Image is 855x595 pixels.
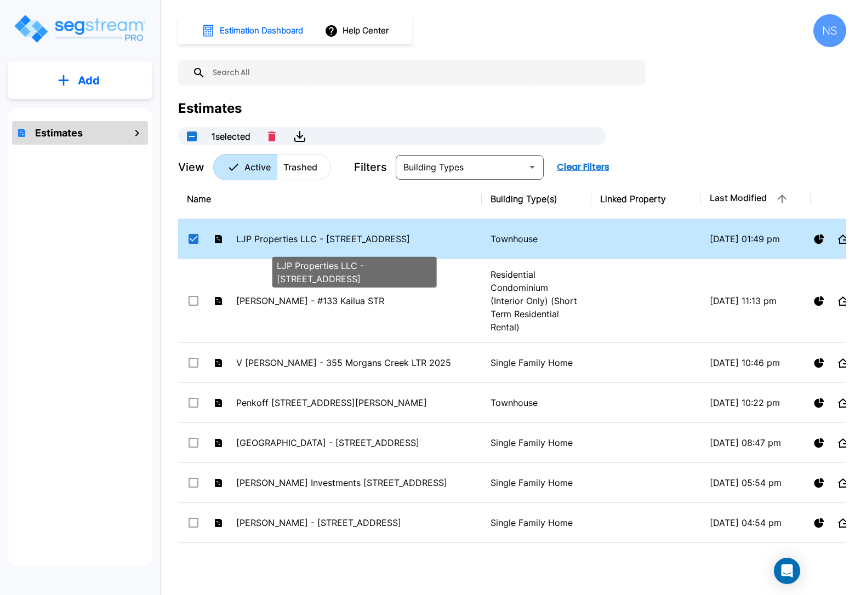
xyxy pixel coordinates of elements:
[236,294,473,307] p: [PERSON_NAME] - #133 Kailua STR
[810,473,829,493] button: Show Ranges
[710,294,802,307] p: [DATE] 11:13 pm
[213,154,277,180] button: Active
[591,179,701,219] th: Linked Property
[491,396,583,409] p: Townhouse
[283,161,317,174] p: Trashed
[710,516,802,529] p: [DATE] 04:54 pm
[491,356,583,369] p: Single Family Home
[236,476,473,489] p: [PERSON_NAME] Investments [STREET_ADDRESS]
[491,476,583,489] p: Single Family Home
[833,394,854,412] button: Open New Tab
[525,159,540,175] button: Open
[810,513,829,533] button: Show Ranges
[833,292,854,310] button: Open New Tab
[35,125,83,140] h1: Estimates
[710,396,802,409] p: [DATE] 10:22 pm
[810,230,829,249] button: Show Ranges
[289,125,311,147] button: Download
[277,259,432,285] p: LJP Properties LLC - [STREET_ADDRESS]
[236,516,473,529] p: [PERSON_NAME] - [STREET_ADDRESS]
[244,161,271,174] p: Active
[277,154,331,180] button: Trashed
[213,154,331,180] div: Platform
[710,476,802,489] p: [DATE] 05:54 pm
[187,192,473,205] div: Name
[181,125,203,147] button: UnSelectAll
[322,20,393,41] button: Help Center
[399,159,522,175] input: Building Types
[813,14,846,47] div: NS
[13,13,147,44] img: Logo
[810,433,829,453] button: Show Ranges
[212,130,250,143] p: 1 selected
[710,232,802,245] p: [DATE] 01:49 pm
[833,474,854,492] button: Open New Tab
[178,99,242,118] div: Estimates
[833,434,854,452] button: Open New Tab
[810,393,829,413] button: Show Ranges
[810,291,829,311] button: Show Ranges
[236,356,473,369] p: V [PERSON_NAME] - 355 Morgans Creek LTR 2025
[491,268,583,334] p: Residential Condominium (Interior Only) (Short Term Residential Rental)
[833,514,854,532] button: Open New Tab
[710,356,802,369] p: [DATE] 10:46 pm
[206,60,640,85] input: Search All
[774,558,800,584] div: Open Intercom Messenger
[833,230,854,248] button: Open New Tab
[236,436,473,449] p: [GEOGRAPHIC_DATA] - [STREET_ADDRESS]
[491,232,583,245] p: Townhouse
[236,232,473,245] p: LJP Properties LLC - [STREET_ADDRESS]
[491,436,583,449] p: Single Family Home
[354,159,387,175] p: Filters
[78,72,100,89] p: Add
[833,354,854,372] button: Open New Tab
[197,19,309,42] button: Estimation Dashboard
[236,396,473,409] p: Penkoff [STREET_ADDRESS][PERSON_NAME]
[552,156,614,178] button: Clear Filters
[482,179,591,219] th: Building Type(s)
[810,353,829,373] button: Show Ranges
[178,159,204,175] p: View
[710,436,802,449] p: [DATE] 08:47 pm
[701,179,811,219] th: Last Modified
[220,25,303,37] h1: Estimation Dashboard
[491,516,583,529] p: Single Family Home
[8,65,152,96] button: Add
